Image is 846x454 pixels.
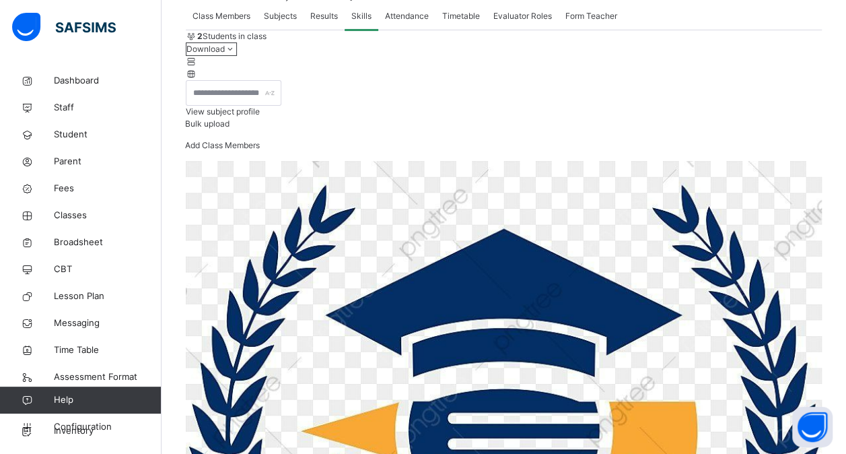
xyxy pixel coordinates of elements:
span: Attendance [385,10,429,22]
span: Staff [54,101,162,115]
span: Broadsheet [54,236,162,249]
span: Dashboard [54,74,162,88]
span: Messaging [54,317,162,330]
span: Subjects [264,10,297,22]
span: Help [54,393,161,407]
span: Lesson Plan [54,290,162,303]
img: safsims [12,13,116,41]
span: Class Members [192,10,250,22]
span: Skills [351,10,372,22]
b: 2 [197,31,203,41]
span: Parent [54,155,162,168]
span: Assessment Format [54,370,162,384]
span: Time Table [54,344,162,357]
span: View subject profile [186,106,260,117]
button: Open asap [792,407,833,447]
span: Download [186,44,225,54]
span: Student [54,128,162,141]
span: Bulk upload [185,119,230,129]
span: Configuration [54,420,161,434]
span: Fees [54,182,162,195]
span: Results [310,10,338,22]
span: Classes [54,209,162,222]
span: Form Teacher [565,10,617,22]
span: CBT [54,263,162,276]
span: Evaluator Roles [493,10,552,22]
span: Timetable [442,10,480,22]
span: Students in class [197,30,267,42]
span: Add Class Members [185,140,260,150]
